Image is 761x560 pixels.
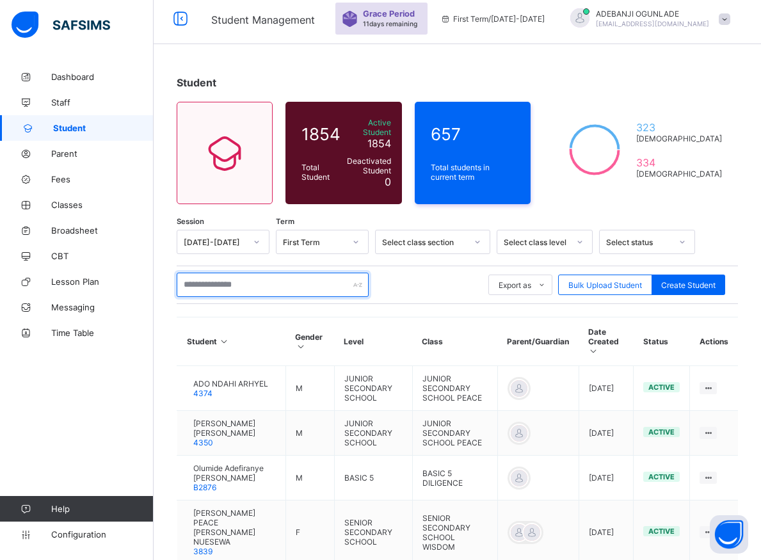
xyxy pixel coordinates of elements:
th: Status [634,317,690,366]
i: Sort in Ascending Order [219,337,230,346]
span: session/term information [440,14,545,24]
img: safsims [12,12,110,38]
span: Time Table [51,328,154,338]
td: [DATE] [579,366,634,411]
div: Select class section [382,237,467,247]
span: Staff [51,97,154,108]
span: Broadsheet [51,225,154,236]
span: [DEMOGRAPHIC_DATA] [636,169,722,179]
td: [DATE] [579,456,634,500]
span: 1854 [367,137,391,150]
div: Select status [606,237,671,247]
span: active [648,383,675,392]
span: Student [177,76,216,89]
span: Grace Period [363,9,415,19]
th: Class [412,317,497,366]
span: Student Management [211,13,315,26]
th: Student [177,317,286,366]
span: ADO NDAHI ARHYEL [193,379,268,388]
span: Messaging [51,302,154,312]
span: 657 [431,124,515,144]
span: Total students in current term [431,163,515,182]
th: Date Created [579,317,634,366]
span: Session [177,217,204,226]
img: sticker-purple.71386a28dfed39d6af7621340158ba97.svg [342,11,358,27]
td: JUNIOR SECONDARY SCHOOL [334,366,412,411]
span: [PERSON_NAME] [PERSON_NAME] [193,419,276,438]
span: Help [51,504,153,514]
span: active [648,428,675,436]
span: Create Student [661,280,716,290]
div: First Term [283,237,345,247]
span: Dashboard [51,72,154,82]
td: M [285,456,334,500]
span: active [648,527,675,536]
td: [DATE] [579,411,634,456]
span: 11 days remaining [363,20,417,28]
td: M [285,411,334,456]
div: ADEBANJIOGUNLADE [557,8,737,29]
span: Fees [51,174,154,184]
td: JUNIOR SECONDARY SCHOOL PEACE [412,366,497,411]
th: Actions [690,317,738,366]
span: 4374 [193,388,212,398]
span: 3839 [193,547,212,556]
span: CBT [51,251,154,261]
span: Active Student [347,118,391,137]
span: [EMAIL_ADDRESS][DOMAIN_NAME] [596,20,709,28]
span: [DEMOGRAPHIC_DATA] [636,134,722,143]
th: Parent/Guardian [497,317,579,366]
span: Export as [499,280,531,290]
td: BASIC 5 [334,456,412,500]
span: B2876 [193,483,216,492]
span: 0 [385,175,391,188]
span: Classes [51,200,154,210]
th: Gender [285,317,334,366]
span: 334 [636,156,722,169]
span: Parent [51,148,154,159]
th: Level [334,317,412,366]
span: 1854 [301,124,340,144]
td: M [285,366,334,411]
span: Olumide Adefiranye [PERSON_NAME] [193,463,276,483]
span: ADEBANJI OGUNLADE [596,9,709,19]
td: JUNIOR SECONDARY SCHOOL [334,411,412,456]
span: Bulk Upload Student [568,280,642,290]
span: 323 [636,121,722,134]
span: Lesson Plan [51,276,154,287]
span: Deactivated Student [347,156,391,175]
td: BASIC 5 DILIGENCE [412,456,497,500]
span: [PERSON_NAME] PEACE [PERSON_NAME] NUESEWA [193,508,276,547]
div: [DATE]-[DATE] [184,237,246,247]
span: 4350 [193,438,213,447]
i: Sort in Ascending Order [588,346,599,356]
span: Term [276,217,294,226]
span: active [648,472,675,481]
span: Configuration [51,529,153,540]
button: Open asap [710,515,748,554]
td: JUNIOR SECONDARY SCHOOL PEACE [412,411,497,456]
div: Select class level [504,237,569,247]
div: Total Student [298,159,344,185]
span: Student [53,123,154,133]
i: Sort in Ascending Order [295,342,306,351]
